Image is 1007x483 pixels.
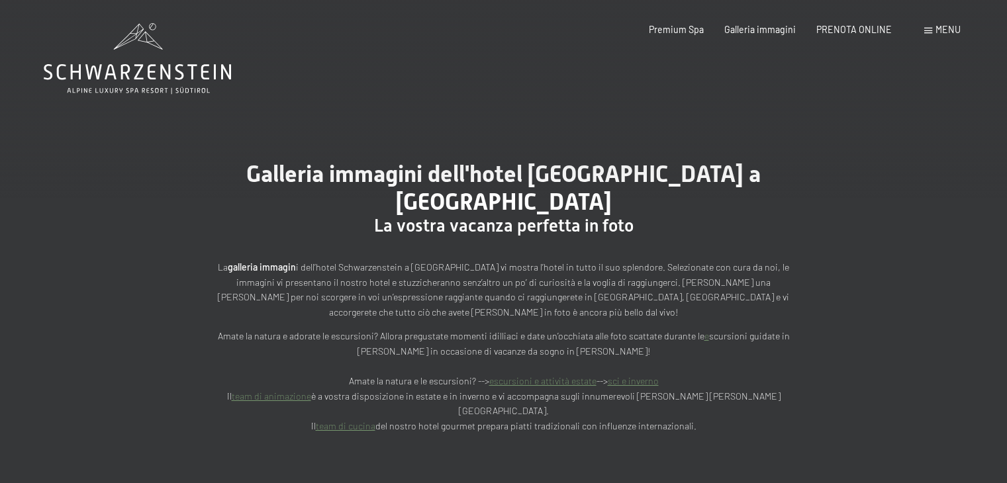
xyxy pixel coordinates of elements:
a: team di animazione [232,390,311,402]
a: Premium Spa [649,24,704,35]
p: La i dell’hotel Schwarzenstein a [GEOGRAPHIC_DATA] vi mostra l’hotel in tutto il suo splendore. S... [213,260,795,320]
a: team di cucina [316,420,375,431]
span: La vostra vacanza perfetta in foto [374,216,634,236]
a: PRENOTA ONLINE [816,24,892,35]
a: sci e inverno [608,375,659,386]
span: Menu [935,24,961,35]
a: Galleria immagini [724,24,796,35]
p: Amate la natura e adorate le escursioni? Allora pregustate momenti idilliaci e date un’occhiata a... [213,329,795,433]
span: Galleria immagini dell'hotel [GEOGRAPHIC_DATA] a [GEOGRAPHIC_DATA] [246,160,761,215]
span: Consenso marketing* [375,273,475,286]
a: e [704,330,709,341]
strong: galleria immagin [228,261,296,273]
a: escursioni e attività estate [489,375,597,386]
